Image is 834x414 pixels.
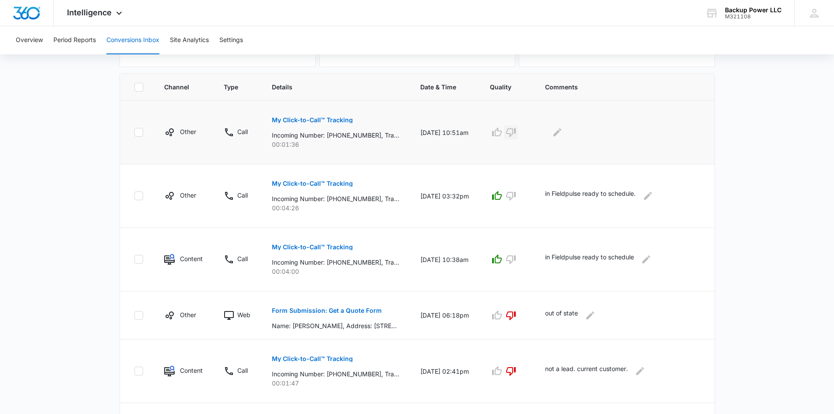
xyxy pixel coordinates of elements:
[272,258,399,267] p: Incoming Number: [PHONE_NUMBER], Tracking Number: [PHONE_NUMBER], Ring To: [PHONE_NUMBER], Caller...
[725,7,781,14] div: account name
[272,110,353,131] button: My Click-to-Call™ Tracking
[106,26,159,54] button: Conversions Inbox
[545,189,636,203] p: in Fieldpulse ready to schedule.
[170,26,209,54] button: Site Analytics
[224,82,238,92] span: Type
[237,366,248,375] p: Call
[410,340,479,403] td: [DATE] 02:41pm
[272,237,353,258] button: My Click-to-Call™ Tracking
[420,82,456,92] span: Date & Time
[272,348,353,369] button: My Click-to-Call™ Tracking
[272,82,387,92] span: Details
[53,26,96,54] button: Period Reports
[545,82,687,92] span: Comments
[641,189,655,203] button: Edit Comments
[180,191,196,200] p: Other
[545,364,628,378] p: not a lead. current customer.
[272,308,382,314] p: Form Submission: Get a Quote Form
[272,356,353,362] p: My Click-to-Call™ Tracking
[490,82,511,92] span: Quality
[272,203,399,212] p: 00:04:26
[410,164,479,228] td: [DATE] 03:32pm
[272,194,399,203] p: Incoming Number: [PHONE_NUMBER], Tracking Number: [PHONE_NUMBER], Ring To: [PHONE_NUMBER], Caller...
[725,14,781,20] div: account id
[237,254,248,263] p: Call
[545,308,578,322] p: out of state
[272,300,382,321] button: Form Submission: Get a Quote Form
[219,26,243,54] button: Settings
[272,369,399,379] p: Incoming Number: [PHONE_NUMBER], Tracking Number: [PHONE_NUMBER], Ring To: [PHONE_NUMBER], Caller...
[272,321,399,330] p: Name: [PERSON_NAME], Address: [STREET_ADDRESS][US_STATE][US_STATE][US_STATE], Mark&Son's Inc, Ema...
[237,191,248,200] p: Call
[272,244,353,250] p: My Click-to-Call™ Tracking
[180,127,196,136] p: Other
[272,180,353,187] p: My Click-to-Call™ Tracking
[272,117,353,123] p: My Click-to-Call™ Tracking
[583,308,597,322] button: Edit Comments
[180,366,203,375] p: Content
[410,101,479,164] td: [DATE] 10:51am
[67,8,112,17] span: Intelligence
[237,127,248,136] p: Call
[545,252,634,266] p: in Fieldpulse ready to schedule
[237,310,250,319] p: Web
[272,140,399,149] p: 00:01:36
[164,82,190,92] span: Channel
[272,173,353,194] button: My Click-to-Call™ Tracking
[272,379,399,388] p: 00:01:47
[550,125,564,139] button: Edit Comments
[272,131,399,140] p: Incoming Number: [PHONE_NUMBER], Tracking Number: [PHONE_NUMBER], Ring To: [PHONE_NUMBER], Caller...
[272,267,399,276] p: 00:04:00
[180,310,196,319] p: Other
[410,228,479,291] td: [DATE] 10:38am
[180,254,203,263] p: Content
[16,26,43,54] button: Overview
[410,291,479,340] td: [DATE] 06:18pm
[633,364,647,378] button: Edit Comments
[639,252,653,266] button: Edit Comments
